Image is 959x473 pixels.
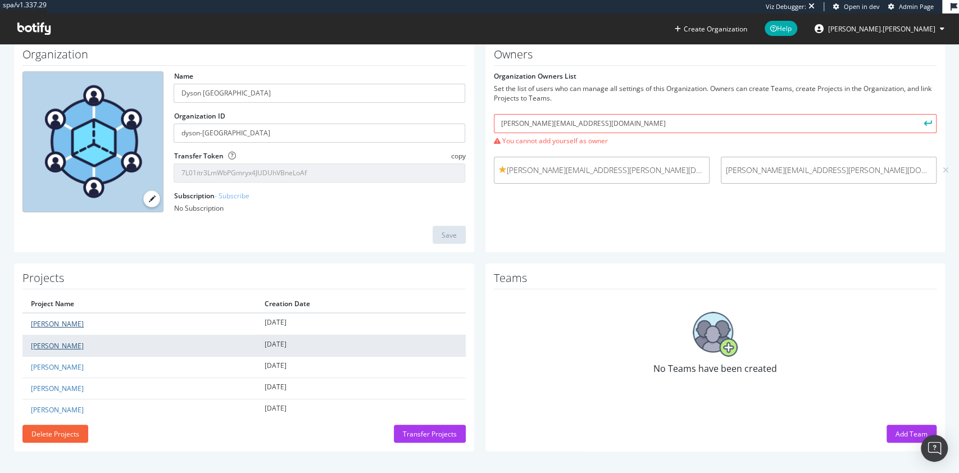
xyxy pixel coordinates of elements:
[174,124,465,143] input: Organization ID
[451,151,465,161] span: copy
[256,378,465,399] td: [DATE]
[403,429,457,439] div: Transfer Projects
[896,429,928,439] div: Add Team
[256,399,465,420] td: [DATE]
[433,226,466,244] button: Save
[256,313,465,335] td: [DATE]
[674,24,748,34] button: Create Organization
[394,429,466,439] a: Transfer Projects
[31,429,79,439] div: Delete Projects
[22,429,88,439] a: Delete Projects
[806,20,953,38] button: [PERSON_NAME].[PERSON_NAME]
[766,2,806,11] div: Viz Debugger:
[888,2,934,11] a: Admin Page
[726,165,931,176] span: [PERSON_NAME][EMAIL_ADDRESS][PERSON_NAME][DOMAIN_NAME]
[899,2,934,11] span: Admin Page
[256,356,465,378] td: [DATE]
[256,295,465,313] th: Creation Date
[214,191,249,201] a: - Subscribe
[499,165,705,176] span: [PERSON_NAME][EMAIL_ADDRESS][PERSON_NAME][DOMAIN_NAME]
[31,341,84,351] a: [PERSON_NAME]
[22,295,256,313] th: Project Name
[394,425,466,443] button: Transfer Projects
[833,2,880,11] a: Open in dev
[887,429,937,439] a: Add Team
[494,84,937,103] div: Set the list of users who can manage all settings of this Organization. Owners can create Teams, ...
[174,84,465,103] input: name
[494,136,937,145] span: You cannot add yourself as owner
[31,384,84,393] a: [PERSON_NAME]
[844,2,880,11] span: Open in dev
[494,48,937,66] h1: Owners
[494,114,937,133] input: User email
[31,319,84,329] a: [PERSON_NAME]
[494,71,576,81] label: Organization Owners List
[174,111,225,121] label: Organization ID
[256,335,465,356] td: [DATE]
[921,435,948,462] div: Open Intercom Messenger
[174,151,223,161] label: Transfer Token
[828,24,935,34] span: julien.sardin
[22,48,466,66] h1: Organization
[174,203,465,213] div: No Subscription
[174,71,193,81] label: Name
[174,191,249,201] label: Subscription
[22,425,88,443] button: Delete Projects
[653,362,777,375] span: No Teams have been created
[765,21,797,36] span: Help
[31,405,84,415] a: [PERSON_NAME]
[22,272,466,289] h1: Projects
[31,362,84,372] a: [PERSON_NAME]
[494,272,937,289] h1: Teams
[693,312,738,357] img: No Teams have been created
[887,425,937,443] button: Add Team
[442,230,457,240] div: Save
